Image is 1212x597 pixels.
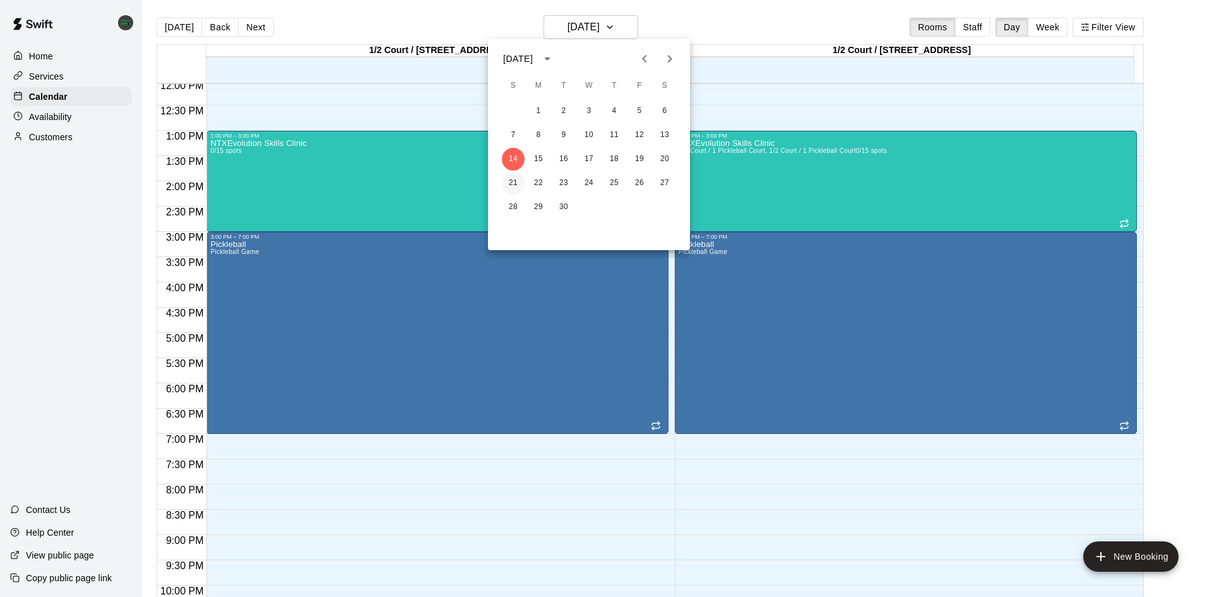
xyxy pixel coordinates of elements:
[552,148,575,171] button: 16
[603,124,626,147] button: 11
[552,172,575,195] button: 23
[527,124,550,147] button: 8
[653,124,676,147] button: 13
[552,73,575,99] span: Tuesday
[527,100,550,123] button: 1
[578,172,600,195] button: 24
[628,172,651,195] button: 26
[502,73,525,99] span: Sunday
[657,46,682,71] button: Next month
[552,124,575,147] button: 9
[653,172,676,195] button: 27
[502,148,525,171] button: 14
[552,100,575,123] button: 2
[578,100,600,123] button: 3
[632,46,657,71] button: Previous month
[578,73,600,99] span: Wednesday
[603,148,626,171] button: 18
[653,73,676,99] span: Saturday
[603,172,626,195] button: 25
[527,172,550,195] button: 22
[628,73,651,99] span: Friday
[628,148,651,171] button: 19
[527,196,550,219] button: 29
[578,124,600,147] button: 10
[552,196,575,219] button: 30
[653,100,676,123] button: 6
[527,73,550,99] span: Monday
[537,48,558,69] button: calendar view is open, switch to year view
[628,124,651,147] button: 12
[653,148,676,171] button: 20
[503,52,533,66] div: [DATE]
[628,100,651,123] button: 5
[502,172,525,195] button: 21
[603,73,626,99] span: Thursday
[603,100,626,123] button: 4
[502,196,525,219] button: 28
[502,124,525,147] button: 7
[578,148,600,171] button: 17
[527,148,550,171] button: 15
